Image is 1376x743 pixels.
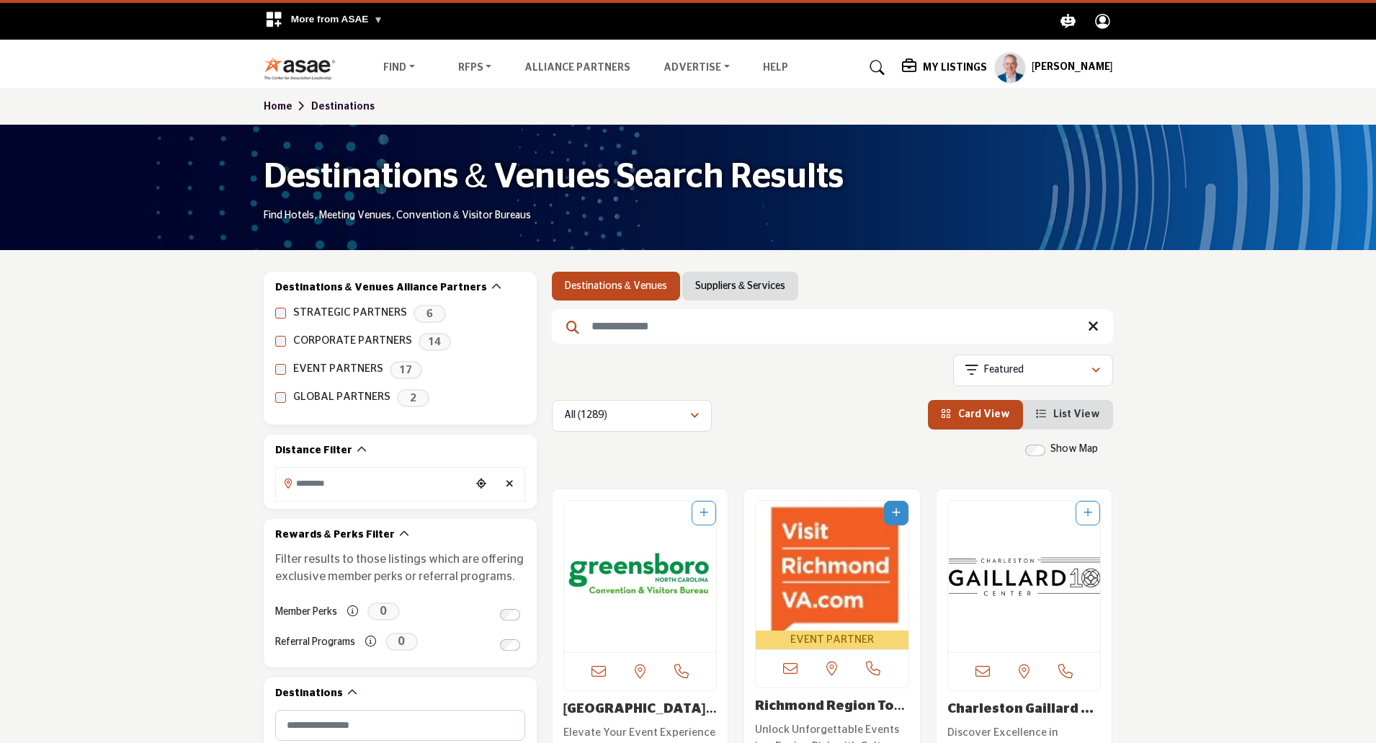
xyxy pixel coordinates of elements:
[373,58,425,78] a: Find
[756,501,908,650] a: Open Listing in new tab
[275,444,352,458] h2: Distance Filter
[759,632,906,649] span: EVENT PARTNER
[275,528,395,543] h2: Rewards & Perks Filter
[293,333,412,350] label: CORPORATE PARTNERS
[275,336,286,347] input: CORPORATE PARTNERS checkbox
[994,52,1026,84] button: Show hide supplier dropdown
[700,508,708,518] a: Add To List
[923,61,987,74] h5: My Listings
[275,308,286,319] input: STRATEGIC PARTNERS checkbox
[1023,400,1113,430] li: List View
[755,700,905,729] a: Richmond Region Tour...
[763,63,788,73] a: Help
[291,14,383,25] span: More from ASAE
[499,469,521,500] div: Clear search location
[563,703,717,731] a: [GEOGRAPHIC_DATA] Area CVB
[1084,508,1092,518] a: Add To List
[756,501,908,631] img: Richmond Region Tourism
[524,63,630,73] a: Alliance Partners
[856,56,894,79] a: Search
[902,59,987,76] div: My Listings
[947,702,1102,718] h3: Charleston Gaillard Center
[695,279,785,293] a: Suppliers & Services
[414,305,446,323] span: 6
[500,609,520,620] input: Switch to Member Perks
[552,309,1113,344] input: Search Keyword
[947,703,1094,716] a: Charleston Gaillard ...
[941,409,1010,419] a: View Card
[293,389,390,406] label: GLOBAL PARTNERS
[448,58,502,78] a: RFPs
[953,355,1113,386] button: Featured
[500,639,520,651] input: Switch to Referral Programs
[948,501,1101,652] a: Open Listing in new tab
[1036,409,1100,419] a: View List
[256,3,392,40] div: More from ASAE
[275,392,286,403] input: GLOBAL PARTNERS checkbox
[390,361,422,379] span: 17
[293,361,383,378] label: EVENT PARTNERS
[1032,61,1113,75] h5: [PERSON_NAME]
[264,155,844,200] h1: Destinations & Venues Search Results
[958,409,1010,419] span: Card View
[984,363,1024,378] p: Featured
[1053,409,1100,419] span: List View
[275,630,355,655] label: Referral Programs
[275,551,525,585] p: Filter results to those listings which are offering exclusive member perks or referral programs.
[275,687,343,701] h2: Destinations
[276,469,470,497] input: Search Location
[564,409,607,423] p: All (1289)
[892,508,901,518] a: Add To List
[653,58,740,78] a: Advertise
[1050,442,1098,457] label: Show Map
[563,702,718,718] h3: Greensboro Area CVB
[311,102,375,112] a: Destinations
[564,501,717,652] a: Open Listing in new tab
[367,602,400,620] span: 0
[275,600,337,625] label: Member Perks
[755,699,909,715] h3: Richmond Region Tourism
[275,281,487,295] h2: Destinations & Venues Alliance Partners
[565,279,667,293] a: Destinations & Venues
[264,102,311,112] a: Home
[293,305,407,321] label: STRATEGIC PARTNERS
[264,209,531,223] p: Find Hotels, Meeting Venues, Convention & Visitor Bureaus
[470,469,492,500] div: Choose your current location
[928,400,1023,430] li: Card View
[264,56,344,80] img: Site Logo
[275,364,286,375] input: EVENT PARTNERS checkbox
[948,501,1101,652] img: Charleston Gaillard Center
[552,400,712,432] button: All (1289)
[419,333,451,351] span: 14
[275,710,525,741] input: Search Category
[397,389,429,407] span: 2
[564,501,717,652] img: Greensboro Area CVB
[385,633,418,651] span: 0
